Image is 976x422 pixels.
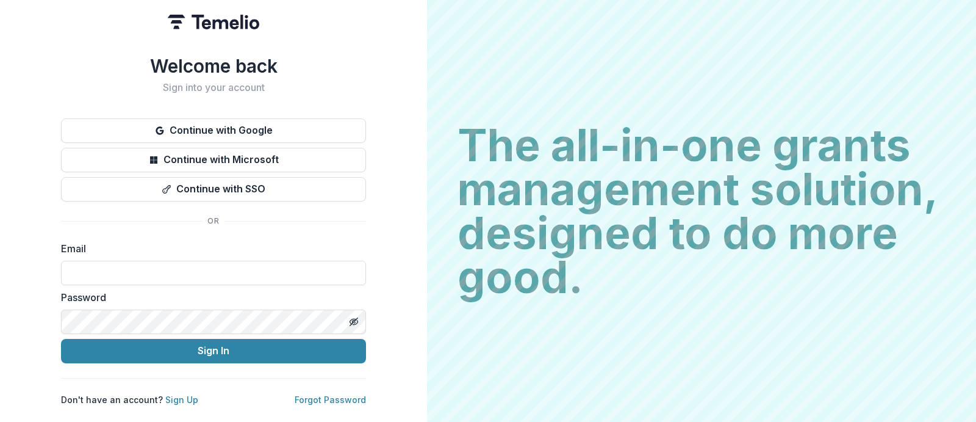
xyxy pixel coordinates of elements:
[61,290,359,305] label: Password
[61,82,366,93] h2: Sign into your account
[61,55,366,77] h1: Welcome back
[61,118,366,143] button: Continue with Google
[61,241,359,256] label: Email
[61,148,366,172] button: Continue with Microsoft
[61,177,366,202] button: Continue with SSO
[344,312,364,332] button: Toggle password visibility
[61,339,366,363] button: Sign In
[61,393,198,406] p: Don't have an account?
[295,395,366,405] a: Forgot Password
[168,15,259,29] img: Temelio
[165,395,198,405] a: Sign Up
